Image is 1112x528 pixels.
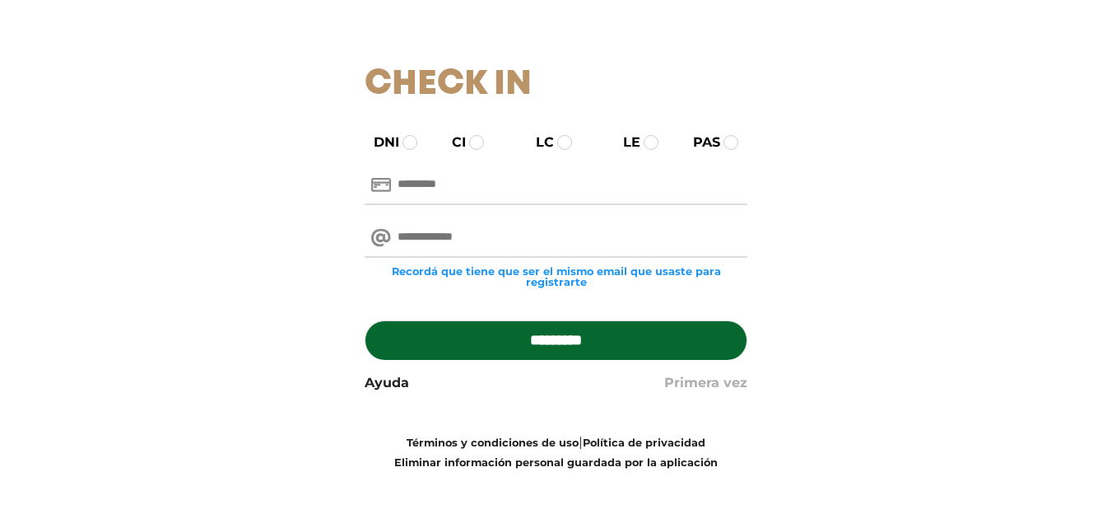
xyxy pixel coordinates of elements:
small: Recordá que tiene que ser el mismo email que usaste para registrarte [365,266,747,287]
a: Eliminar información personal guardada por la aplicación [394,456,718,469]
label: DNI [359,133,399,152]
a: Ayuda [365,373,409,393]
a: Términos y condiciones de uso [407,437,579,449]
label: LE [608,133,640,152]
h1: Check In [365,64,747,105]
div: | [352,432,760,472]
label: PAS [678,133,720,152]
label: CI [437,133,466,152]
a: Política de privacidad [583,437,705,449]
label: LC [521,133,554,152]
a: Primera vez [664,373,747,393]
